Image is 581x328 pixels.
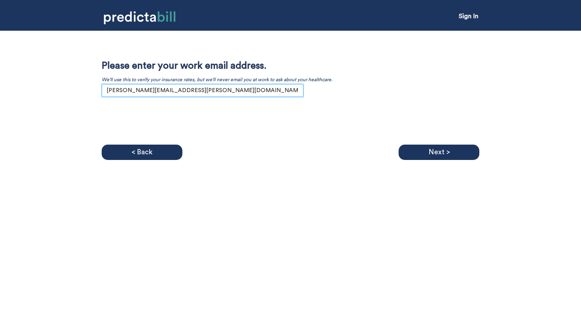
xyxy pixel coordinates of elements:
input: Enter work email [102,84,303,97]
a: Sign In [459,13,479,19]
p: We'll use this to verify your insurance rates, but we'll never email you at work to ask about you... [102,76,332,83]
p: < Back [132,146,153,158]
p: Please enter your work email address. [102,60,332,72]
p: Next > [428,146,450,158]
